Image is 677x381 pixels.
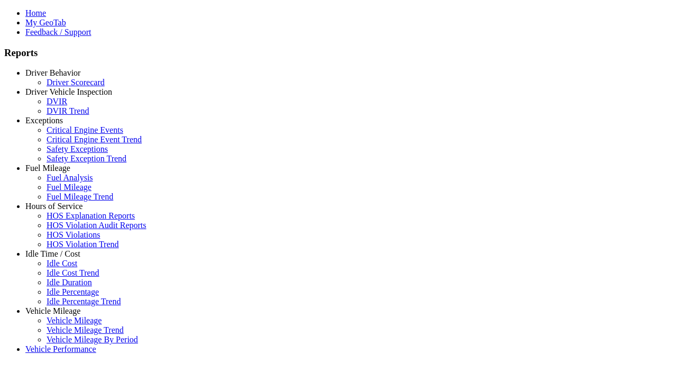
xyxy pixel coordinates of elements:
a: Fuel Mileage Trend [47,192,113,201]
a: HOS Violations [47,230,100,239]
a: Vehicle Performance [25,344,96,353]
a: Vehicle Mileage [25,306,80,315]
a: Driver Vehicle Inspection [25,87,112,96]
a: HOS Explanation Reports [47,211,135,220]
a: Driver Scorecard [47,78,105,87]
a: Feedback / Support [25,28,91,37]
a: Vehicle Mileage By Period [47,335,138,344]
h3: Reports [4,47,673,59]
a: Vehicle Mileage Trend [47,325,124,334]
a: Idle Duration [47,278,92,287]
a: Safety Exception Trend [47,154,126,163]
a: Fuel Mileage [25,164,70,173]
a: DVIR Trend [47,106,89,115]
a: Safety Exceptions [47,144,108,153]
a: Vehicle Mileage [47,316,102,325]
a: Hours of Service [25,202,83,211]
a: Idle Percentage [47,287,99,296]
a: HOS Violation Trend [47,240,119,249]
a: Idle Cost Trend [47,268,99,277]
a: Idle Time / Cost [25,249,80,258]
a: Idle Cost [47,259,77,268]
a: Home [25,8,46,17]
a: Critical Engine Event Trend [47,135,142,144]
a: Idle Percentage Trend [47,297,121,306]
a: DVIR [47,97,67,106]
a: Exceptions [25,116,63,125]
a: Driver Behavior [25,68,80,77]
a: Fuel Mileage [47,183,92,192]
a: Fuel Analysis [47,173,93,182]
a: HOS Violation Audit Reports [47,221,147,230]
a: My GeoTab [25,18,66,27]
a: Critical Engine Events [47,125,123,134]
